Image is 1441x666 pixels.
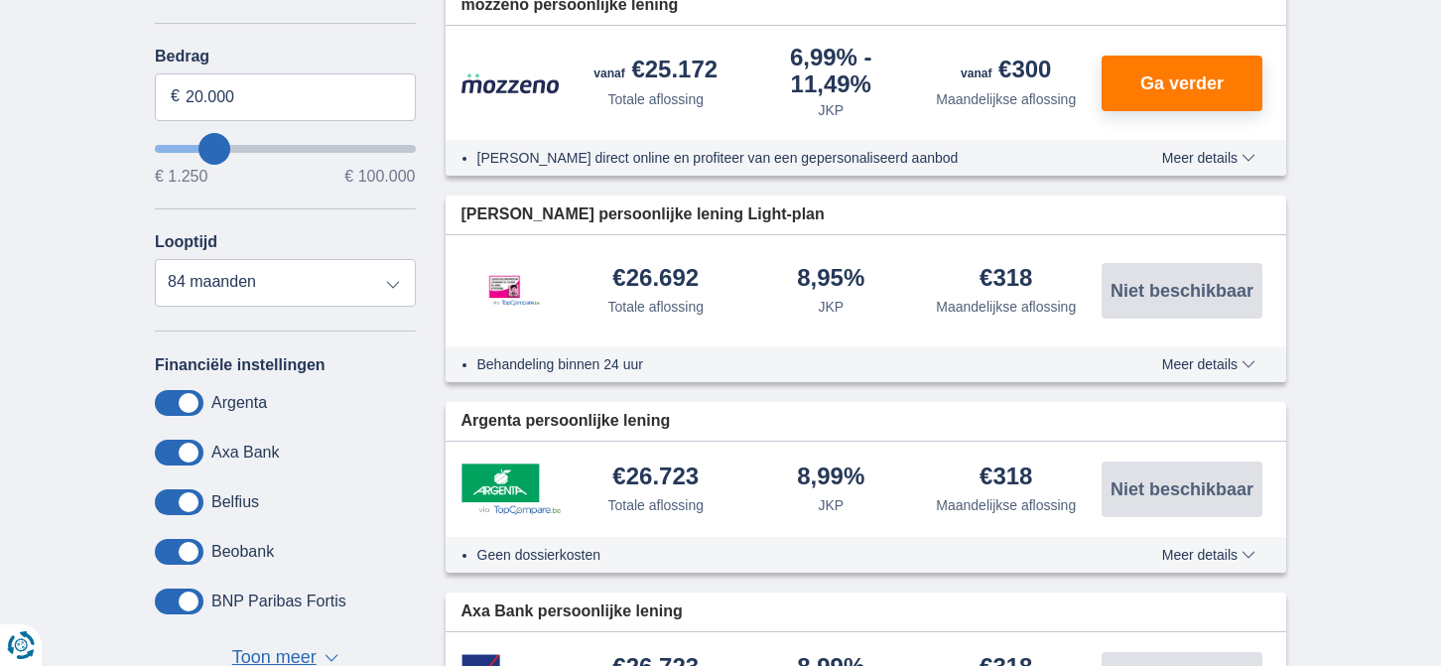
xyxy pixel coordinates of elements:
div: JKP [818,100,844,120]
span: [PERSON_NAME] persoonlijke lening Light-plan [461,203,825,226]
div: JKP [818,297,844,317]
div: Maandelijkse aflossing [936,297,1076,317]
div: €26.692 [612,266,699,293]
label: Looptijd [155,233,217,251]
span: Niet beschikbaar [1111,480,1253,498]
label: Argenta [211,394,267,412]
span: € 1.250 [155,169,207,185]
span: Axa Bank persoonlijke lening [461,600,683,623]
label: Financiële instellingen [155,356,326,374]
div: Totale aflossing [607,89,704,109]
input: wantToBorrow [155,145,416,153]
label: Axa Bank [211,444,279,462]
div: €318 [980,266,1032,293]
div: €300 [961,58,1051,85]
img: product.pl.alt Argenta [461,464,561,515]
button: Ga verder [1102,56,1262,111]
div: €25.172 [593,58,718,85]
label: Belfius [211,493,259,511]
button: Meer details [1147,150,1270,166]
button: Niet beschikbaar [1102,462,1262,517]
label: Bedrag [155,48,416,66]
li: Geen dossierkosten [477,545,1090,565]
span: Argenta persoonlijke lening [461,410,671,433]
span: Ga verder [1140,74,1224,92]
span: Meer details [1162,151,1255,165]
label: Beobank [211,543,274,561]
div: 8,95% [797,266,864,293]
div: €318 [980,465,1032,491]
span: Meer details [1162,357,1255,371]
div: €26.723 [612,465,699,491]
button: Niet beschikbaar [1102,263,1262,319]
div: Maandelijkse aflossing [936,495,1076,515]
div: 6,99% [751,46,911,96]
div: JKP [818,495,844,515]
span: € [171,85,180,108]
img: product.pl.alt Leemans Kredieten [461,255,561,327]
label: BNP Paribas Fortis [211,593,346,610]
button: Meer details [1147,356,1270,372]
span: Meer details [1162,548,1255,562]
span: € 100.000 [344,169,415,185]
span: ▼ [325,654,338,662]
img: product.pl.alt Mozzeno [461,72,561,94]
div: 8,99% [797,465,864,491]
button: Meer details [1147,547,1270,563]
span: Niet beschikbaar [1111,282,1253,300]
div: Totale aflossing [607,297,704,317]
li: Behandeling binnen 24 uur [477,354,1090,374]
div: Totale aflossing [607,495,704,515]
div: Maandelijkse aflossing [936,89,1076,109]
li: [PERSON_NAME] direct online en profiteer van een gepersonaliseerd aanbod [477,148,1090,168]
